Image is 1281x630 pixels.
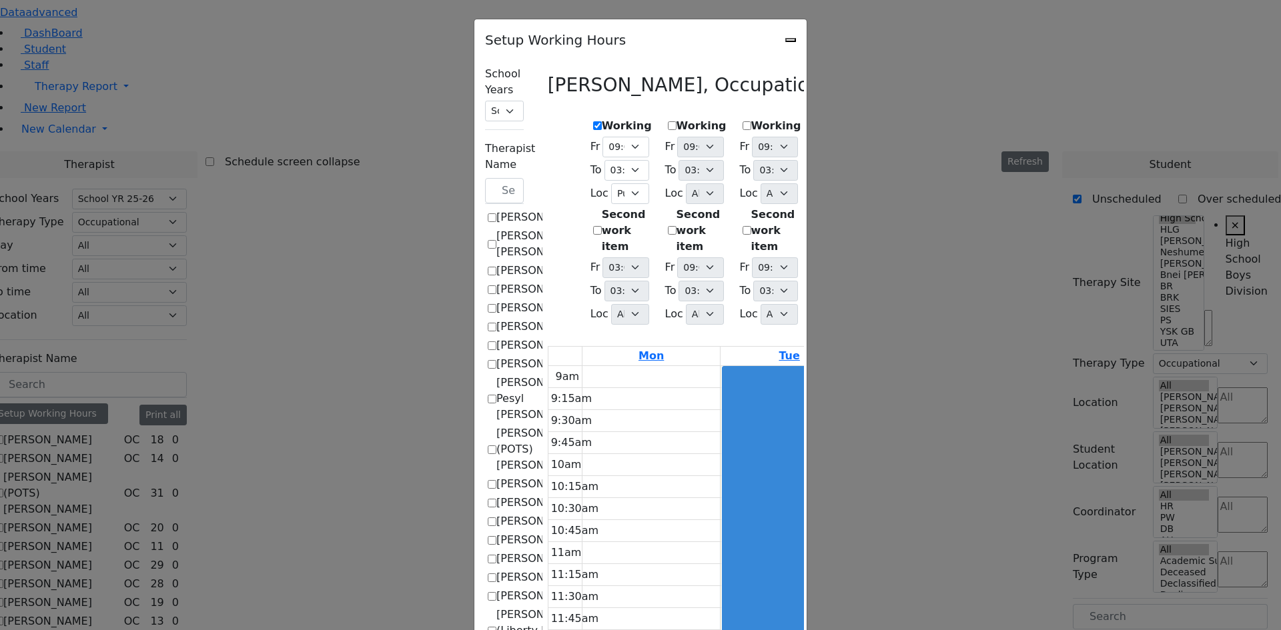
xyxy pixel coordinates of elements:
[548,74,837,97] h3: [PERSON_NAME], Occupational
[751,118,801,134] label: Working
[496,476,585,492] label: [PERSON_NAME]
[496,300,585,316] label: [PERSON_NAME]
[740,139,750,155] label: Fr
[740,306,758,322] label: Loc
[548,479,602,495] div: 10:15am
[548,611,602,627] div: 11:45am
[548,501,602,517] div: 10:30am
[668,121,677,130] input: Working
[496,209,585,225] label: [PERSON_NAME]
[496,281,585,297] label: [PERSON_NAME]
[677,118,727,134] label: Working
[785,38,796,42] button: Close
[740,185,758,201] label: Loc
[548,523,602,539] div: 10:45am
[496,495,585,511] label: [PERSON_NAME]
[743,121,751,130] input: Working
[593,226,602,235] input: Second work item
[548,435,594,451] div: 9:45am
[602,118,652,134] label: Working
[496,356,585,372] label: [PERSON_NAME]
[665,162,677,178] label: To
[496,319,585,335] label: [PERSON_NAME]
[496,425,585,473] label: [PERSON_NAME] (POTS) [PERSON_NAME]
[548,545,584,561] div: 11am
[590,139,600,155] label: Fr
[548,391,594,407] div: 9:15am
[665,185,683,201] label: Loc
[485,141,535,173] label: Therapist Name
[496,228,585,260] label: [PERSON_NAME] [PERSON_NAME]
[776,347,802,365] a: August 19, 2025
[665,306,683,322] label: Loc
[590,283,602,299] label: To
[590,306,608,322] label: Loc
[548,567,602,583] div: 11:15am
[668,226,677,235] input: Second work item
[485,178,524,203] input: Search
[548,457,584,473] div: 10am
[590,259,600,275] label: Fr
[593,121,602,130] input: Working
[496,588,585,604] label: [PERSON_NAME]
[740,283,751,299] label: To
[665,139,675,155] label: Fr
[485,66,524,98] label: School Years
[665,259,675,275] label: Fr
[751,207,801,255] label: Second work item
[496,532,585,548] label: [PERSON_NAME]
[602,207,652,255] label: Second work item
[740,162,751,178] label: To
[590,185,608,201] label: Loc
[553,369,582,385] div: 9am
[740,259,750,275] label: Fr
[496,263,585,279] label: [PERSON_NAME]
[496,375,585,423] label: [PERSON_NAME] Pesyl [PERSON_NAME]
[548,589,602,605] div: 11:30am
[496,513,585,529] label: [PERSON_NAME]
[743,226,751,235] input: Second work item
[485,30,626,50] h5: Setup Working Hours
[496,551,585,567] label: [PERSON_NAME]
[665,283,677,299] label: To
[496,337,585,353] label: [PERSON_NAME]
[590,162,602,178] label: To
[636,347,667,365] a: August 18, 2025
[677,207,727,255] label: Second work item
[548,413,594,429] div: 9:30am
[496,569,585,585] label: [PERSON_NAME]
